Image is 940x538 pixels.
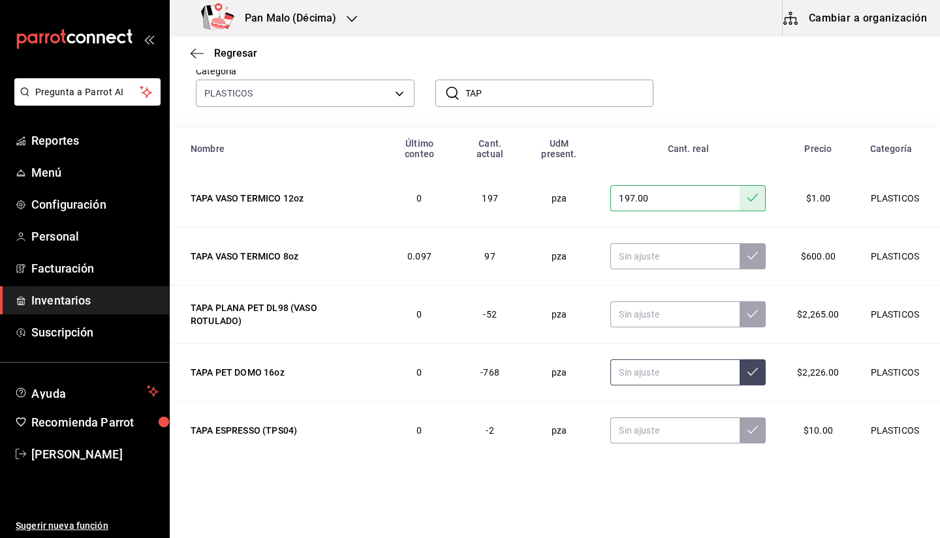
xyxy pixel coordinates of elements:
label: Categoría [196,67,415,76]
div: Cant. actual [465,138,516,159]
span: $1.00 [806,193,830,203]
td: PLASTICOS [855,402,940,460]
span: Menú [31,164,159,181]
td: TAPA VASO TERMICO 12oz [170,170,383,228]
td: pza [524,228,595,286]
button: open_drawer_menu [144,34,154,44]
div: Último conteo [390,138,449,159]
span: Regresar [214,47,257,59]
button: Pregunta a Parrot AI [14,78,161,106]
span: Sugerir nueva función [16,519,159,533]
td: PLASTICOS [855,170,940,228]
span: $10.00 [804,425,833,436]
span: Facturación [31,260,159,277]
td: TAPA ESPRESSO (TPS04) [170,402,383,460]
div: Nombre [191,143,375,154]
td: TAPA PLANA PET DL98 (VASO ROTULADO) [170,286,383,344]
span: 97 [484,251,495,262]
td: TAPA PET DOMO 16oz [170,344,383,402]
span: Personal [31,228,159,245]
td: pza [524,170,595,228]
td: PLASTICOS [855,286,940,344]
div: UdM present. [531,138,587,159]
td: pza [524,286,595,344]
td: TAPA VASO TERMICO 8oz [170,228,383,286]
span: 0 [416,425,422,436]
span: $600.00 [801,251,836,262]
span: Recomienda Parrot [31,413,159,431]
span: Pregunta a Parrot AI [35,85,140,99]
input: Sin ajuste [610,417,740,443]
span: $2,265.00 [797,309,839,320]
td: pza [524,402,595,460]
span: Configuración [31,196,159,213]
a: Pregunta a Parrot AI [9,95,161,108]
input: Buscar nombre de insumo [465,80,654,106]
span: PLASTICOS [204,87,253,100]
span: 0 [416,309,422,320]
span: Suscripción [31,323,159,341]
div: Cant. real [603,143,774,154]
span: -2 [486,425,493,436]
td: PLASTICOS [855,228,940,286]
button: Regresar [191,47,257,59]
span: -768 [480,367,499,378]
span: $2,226.00 [797,367,839,378]
input: Sin ajuste [610,185,740,211]
span: Ayuda [31,383,142,399]
h3: Pan Malo (Décima) [234,10,336,26]
span: 0.097 [407,251,431,262]
input: Sin ajuste [610,359,740,385]
span: 0 [416,367,422,378]
span: 197 [482,193,497,203]
span: 0 [416,193,422,203]
td: pza [524,344,595,402]
span: -52 [483,309,496,320]
span: Inventarios [31,291,159,309]
input: Sin ajuste [610,243,740,269]
div: Categoría [863,143,919,154]
input: Sin ajuste [610,301,740,327]
td: PLASTICOS [855,344,940,402]
span: [PERSON_NAME] [31,445,159,463]
div: Precio [789,143,847,154]
span: Reportes [31,132,159,149]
